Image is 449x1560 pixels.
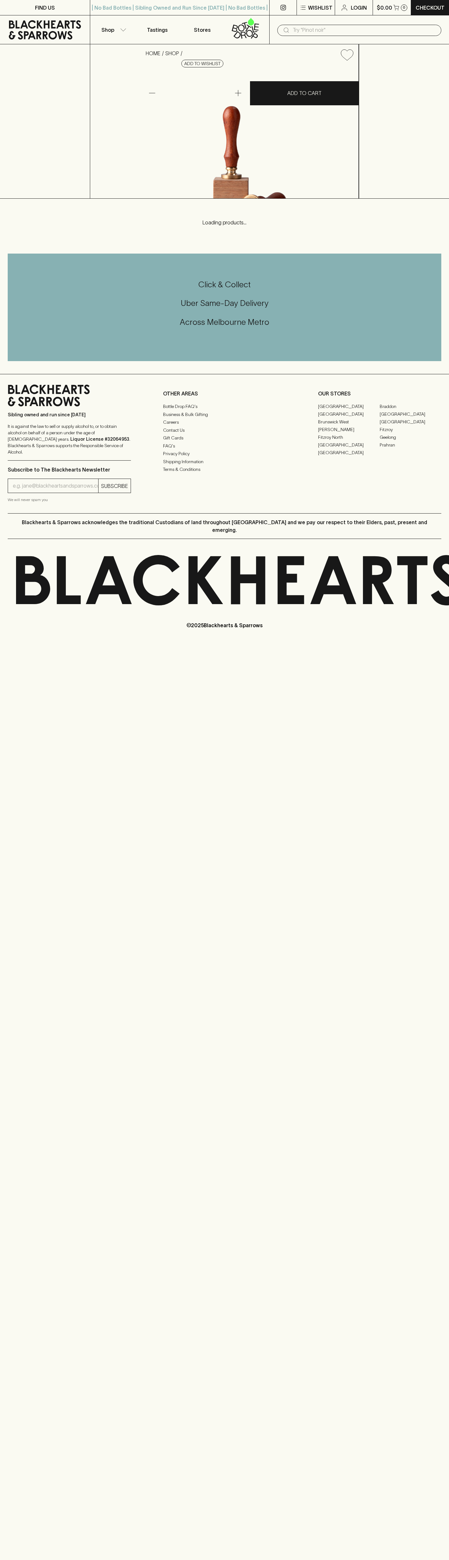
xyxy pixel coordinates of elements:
[380,426,441,433] a: Fitzroy
[318,426,380,433] a: [PERSON_NAME]
[135,15,180,44] a: Tastings
[163,434,286,442] a: Gift Cards
[380,418,441,426] a: [GEOGRAPHIC_DATA]
[380,403,441,410] a: Braddon
[163,411,286,418] a: Business & Bulk Gifting
[180,15,225,44] a: Stores
[8,466,131,473] p: Subscribe to The Blackhearts Newsletter
[101,26,114,34] p: Shop
[90,15,135,44] button: Shop
[308,4,332,12] p: Wishlist
[293,25,436,35] input: Try "Pinot noir"
[8,497,131,503] p: We will never spam you
[163,426,286,434] a: Contact Us
[163,466,286,473] a: Terms & Conditions
[163,390,286,397] p: OTHER AREAS
[8,254,441,361] div: Call to action block
[8,279,441,290] h5: Click & Collect
[8,423,131,455] p: It is against the law to sell or supply alcohol to, or to obtain alcohol on behalf of a person un...
[318,390,441,397] p: OUR STORES
[318,410,380,418] a: [GEOGRAPHIC_DATA]
[147,26,168,34] p: Tastings
[318,441,380,449] a: [GEOGRAPHIC_DATA]
[318,433,380,441] a: Fitzroy North
[338,47,356,63] button: Add to wishlist
[8,317,441,327] h5: Across Melbourne Metro
[8,298,441,308] h5: Uber Same-Day Delivery
[163,442,286,450] a: FAQ's
[165,50,179,56] a: SHOP
[35,4,55,12] p: FIND US
[380,433,441,441] a: Geelong
[250,81,359,105] button: ADD TO CART
[141,66,358,198] img: 34257.png
[181,60,223,67] button: Add to wishlist
[163,419,286,426] a: Careers
[163,450,286,458] a: Privacy Policy
[8,412,131,418] p: Sibling owned and run since [DATE]
[70,437,129,442] strong: Liquor License #32064953
[377,4,392,12] p: $0.00
[13,481,98,491] input: e.g. jane@blackheartsandsparrows.com.au
[318,403,380,410] a: [GEOGRAPHIC_DATA]
[99,479,131,493] button: SUBSCRIBE
[6,219,443,226] p: Loading products...
[416,4,445,12] p: Checkout
[318,418,380,426] a: Brunswick West
[101,482,128,490] p: SUBSCRIBE
[163,458,286,465] a: Shipping Information
[403,6,405,9] p: 0
[13,518,436,534] p: Blackhearts & Sparrows acknowledges the traditional Custodians of land throughout [GEOGRAPHIC_DAT...
[163,403,286,411] a: Bottle Drop FAQ's
[146,50,160,56] a: HOME
[380,441,441,449] a: Prahran
[351,4,367,12] p: Login
[194,26,211,34] p: Stores
[287,89,322,97] p: ADD TO CART
[380,410,441,418] a: [GEOGRAPHIC_DATA]
[318,449,380,456] a: [GEOGRAPHIC_DATA]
